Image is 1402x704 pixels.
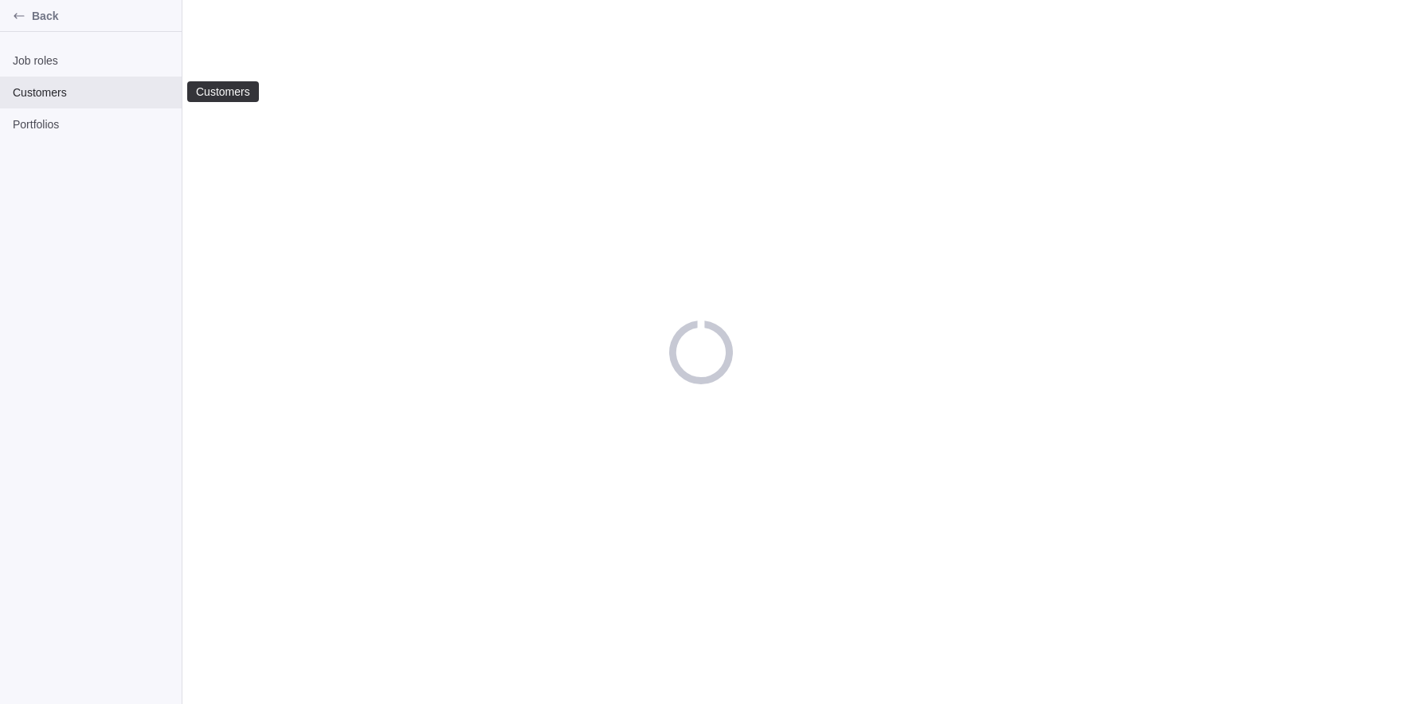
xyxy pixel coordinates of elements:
[13,53,169,69] span: Job roles
[32,8,175,24] span: Back
[13,116,169,132] span: Portfolios
[13,85,169,100] span: Customers
[669,321,733,384] div: loading
[194,85,252,98] div: Customers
